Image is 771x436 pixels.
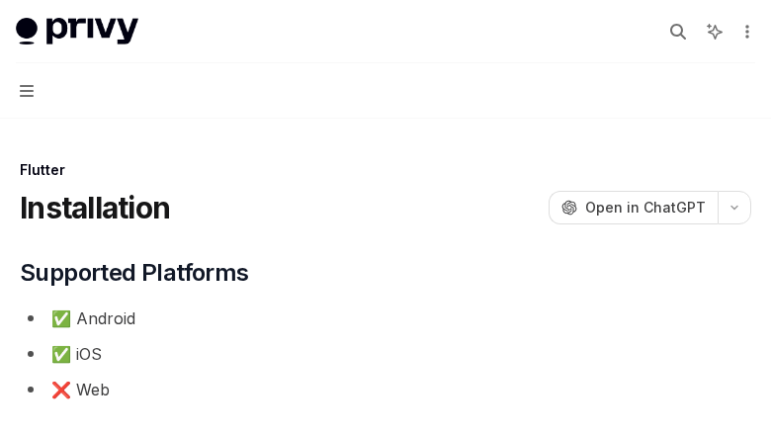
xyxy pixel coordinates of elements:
button: More actions [735,18,755,45]
h1: Installation [20,190,170,225]
li: ❌ Web [20,376,751,403]
li: ✅ iOS [20,340,751,368]
img: light logo [16,18,138,45]
span: Open in ChatGPT [585,198,706,218]
button: Open in ChatGPT [549,191,718,224]
span: Supported Platforms [20,257,249,289]
div: Flutter [20,160,751,180]
li: ✅ Android [20,305,751,332]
